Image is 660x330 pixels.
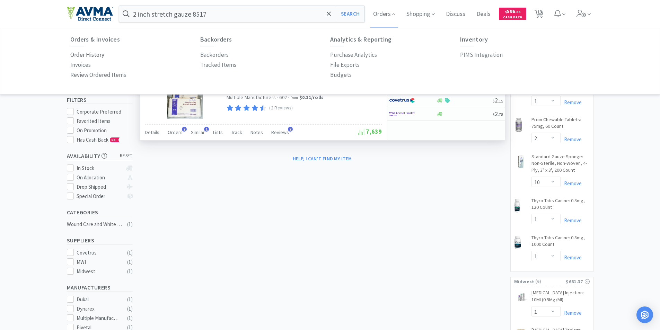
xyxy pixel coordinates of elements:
[67,7,113,21] img: e4e33dab9f054f5782a47901c742baa9_102.png
[389,109,415,119] img: f6b2451649754179b5b4e0c70c3f7cb0_2.png
[493,112,495,117] span: $
[566,278,589,285] div: $681.37
[77,295,120,304] div: Dukal
[336,6,364,22] button: Search
[330,50,377,60] a: Purchase Analytics
[498,112,503,117] span: . 78
[503,16,522,20] span: Cash Back
[330,70,352,80] a: Budgets
[145,129,159,135] span: Details
[279,94,287,100] span: 602
[67,152,133,160] h5: Availability
[443,11,468,17] a: Discuss
[70,60,91,70] a: Invoices
[493,110,503,118] span: 2
[77,183,123,191] div: Drop Shipped
[200,36,330,43] h6: Backorders
[460,36,590,43] h6: Inventory
[561,136,582,143] a: Remove
[77,117,133,125] div: Favorited Items
[531,197,590,214] a: Thyro-Tabs Canine: 0.3mg, 120 Count
[77,249,120,257] div: Covetrus
[531,153,590,177] a: Standard Gauze Sponge: Non-Sterile, Non-Woven, 4-Ply, 3" x 3", 200 Count
[77,173,123,182] div: On Allocation
[77,314,120,322] div: Multiple Manufacturers
[70,50,104,60] a: Order History
[289,153,356,164] button: Help, I can't find my item
[127,267,133,276] div: ( 1 )
[77,305,120,313] div: Dynarex
[70,70,126,80] a: Review Ordered Items
[561,254,582,261] a: Remove
[250,129,263,135] span: Notes
[358,127,382,135] span: 7,639
[474,11,493,17] a: Deals
[493,96,503,104] span: 2
[110,138,117,142] span: CB
[77,267,120,276] div: Midwest
[67,96,133,104] h5: Filters
[70,36,200,43] h6: Orders & Invoices
[127,249,133,257] div: ( 1 )
[127,258,133,266] div: ( 1 )
[200,60,236,70] a: Tracked Items
[288,127,293,132] span: 2
[535,278,566,285] span: ( 6 )
[330,60,360,70] a: File Exports
[213,129,223,135] span: Lists
[77,108,133,116] div: Corporate Preferred
[514,118,523,132] img: 9dc7b29d502b48c2be4724d257ca39aa_149796.png
[227,94,276,100] a: Multiple Manufacturers
[231,129,242,135] span: Track
[330,36,460,43] h6: Analytics & Reporting
[182,127,187,132] span: 2
[514,291,528,303] img: 9684560b347641668b161495a4463930_717350.jpeg
[127,314,133,322] div: ( 1 )
[531,116,590,133] a: Proin Chewable Tablets: 75mg, 60 Count
[515,10,520,14] span: . 66
[120,152,133,160] span: reset
[636,306,653,323] div: Open Intercom Messenger
[514,278,535,285] span: Midwest
[119,6,365,22] input: Search by item, sku, manufacturer, ingredient, size...
[269,105,293,112] p: (2 Reviews)
[460,50,503,60] a: PIMS Integration
[532,12,546,18] a: 13
[191,129,205,135] span: Similar
[67,237,133,244] h5: Suppliers
[167,74,203,119] img: 9a0e674cac3d47a2899fa220b55c0ca3_127168.jpeg
[288,94,289,100] span: ·
[561,180,582,187] a: Remove
[514,236,521,250] img: c17e64d1a980459a925ea099ae5c4ccc_7013.png
[277,94,278,100] span: ·
[77,192,123,200] div: Special Order
[531,289,590,306] a: [MEDICAL_DATA] Injection: 10Ml (0.5Mg/Ml)
[561,99,582,106] a: Remove
[561,310,582,316] a: Remove
[514,199,520,213] img: 914edec4b02b4276bb5b59f66b4a11ab_7002.png
[200,50,229,60] a: Backorders
[271,129,289,135] span: Reviews
[561,217,582,224] a: Remove
[498,98,503,104] span: . 15
[77,136,120,143] span: Has Cash Back
[389,95,415,106] img: 77fca1acd8b6420a9015268ca798ef17_1.png
[493,98,495,104] span: $
[67,208,133,216] h5: Categories
[505,8,520,15] span: 596
[168,129,183,135] span: Orders
[531,234,590,251] a: Thyro-Tabs Canine: 0.8mg, 1000 Count
[77,126,133,135] div: On Promotion
[127,305,133,313] div: ( 1 )
[127,295,133,304] div: ( 1 )
[127,220,133,229] div: ( 1 )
